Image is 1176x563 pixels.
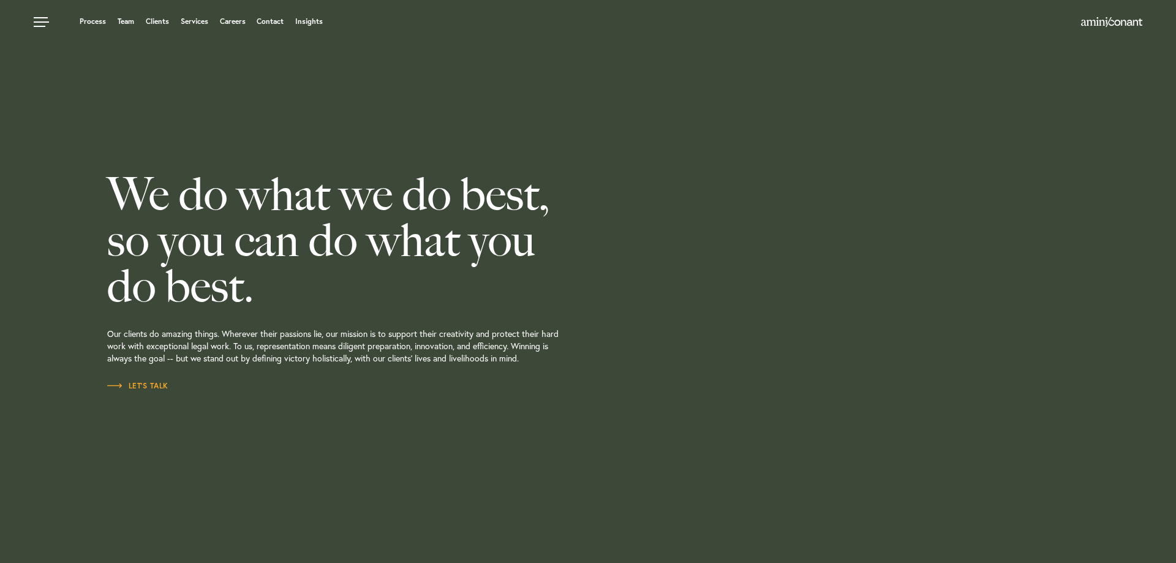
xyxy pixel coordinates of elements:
[295,18,323,25] a: Insights
[107,172,677,309] h2: We do what we do best, so you can do what you do best.
[1081,17,1142,27] img: Amini & Conant
[220,18,246,25] a: Careers
[80,18,106,25] a: Process
[107,382,168,390] span: Let’s Talk
[118,18,134,25] a: Team
[257,18,284,25] a: Contact
[146,18,169,25] a: Clients
[107,309,677,380] p: Our clients do amazing things. Wherever their passions lie, our mission is to support their creat...
[107,380,168,392] a: Let’s Talk
[181,18,208,25] a: Services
